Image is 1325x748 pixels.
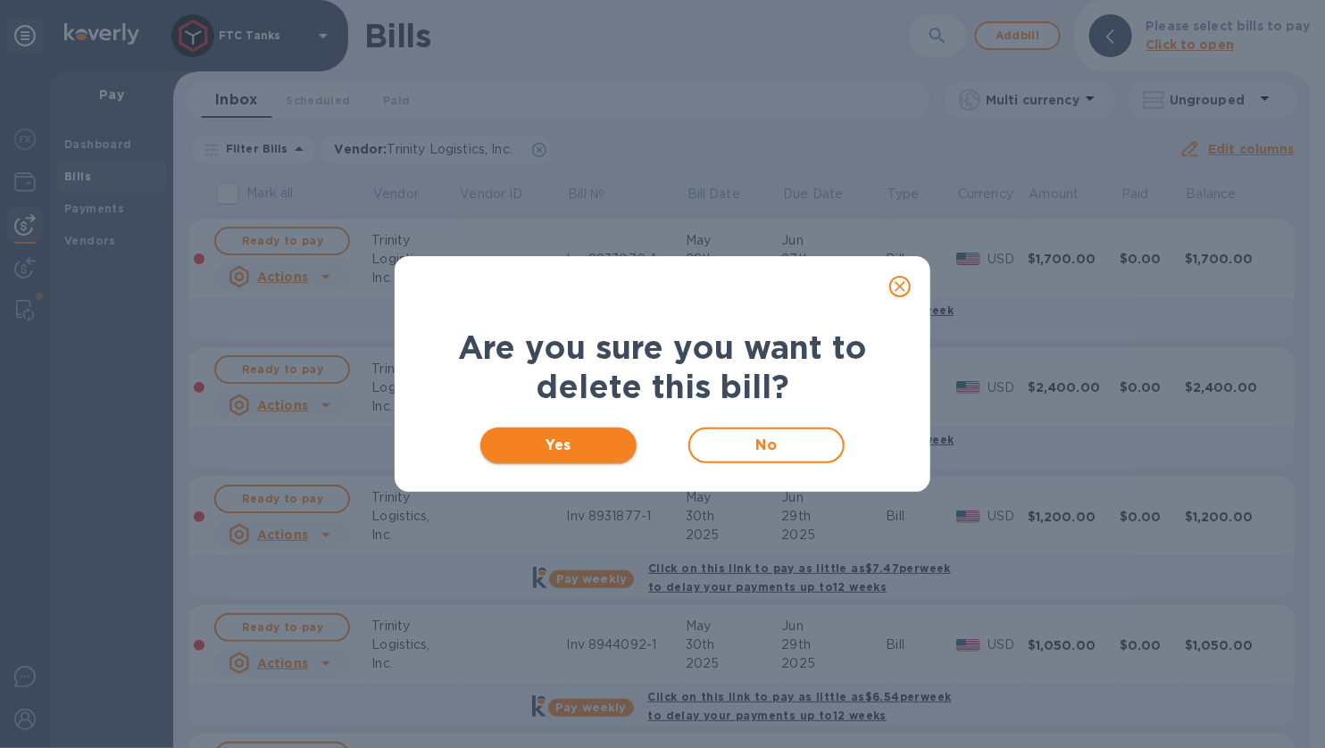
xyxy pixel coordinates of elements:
b: Are you sure you want to delete this bill? [458,328,867,406]
button: No [688,428,845,463]
button: Yes [480,428,637,463]
span: Yes [495,435,622,456]
button: close [879,265,921,308]
span: No [704,435,829,456]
